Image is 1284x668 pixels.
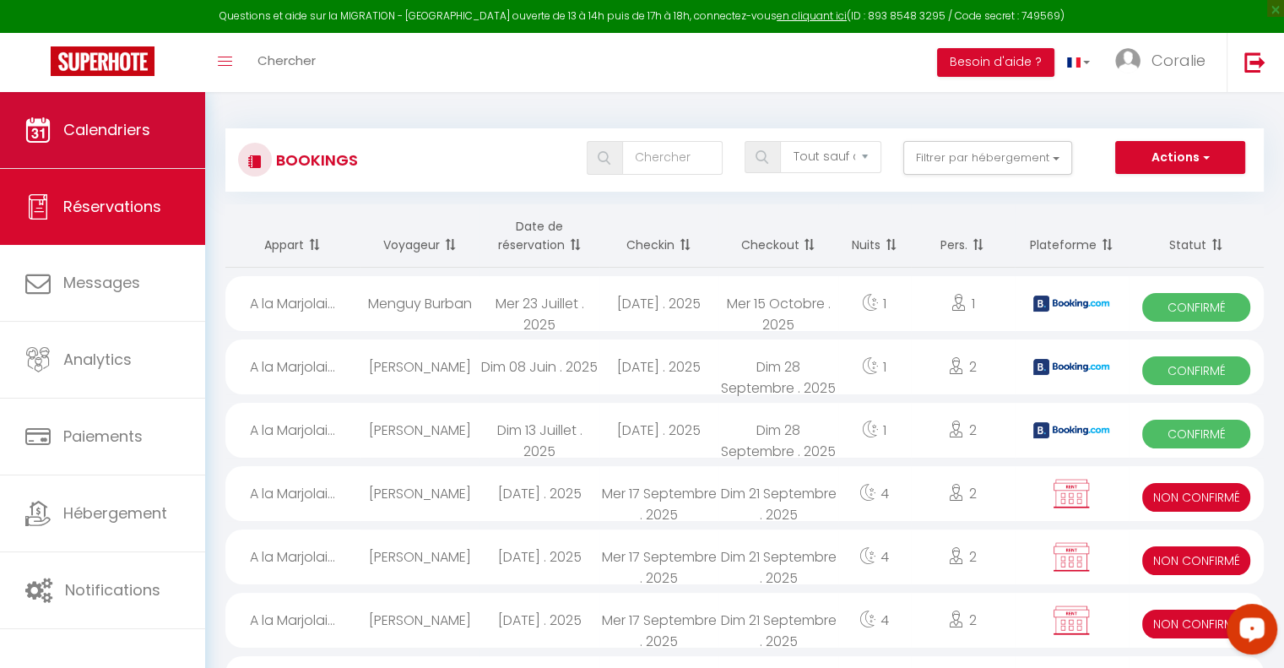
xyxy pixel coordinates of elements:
span: Paiements [63,426,143,447]
button: Besoin d'aide ? [937,48,1054,77]
th: Sort by guest [360,204,479,268]
th: Sort by booking date [479,204,599,268]
h3: Bookings [272,141,358,179]
button: Actions [1115,141,1245,175]
span: Réservations [63,196,161,217]
span: Chercher [257,52,316,69]
a: ... Coralie [1103,33,1227,92]
input: Chercher [622,141,723,175]
a: Chercher [245,33,328,92]
span: Messages [63,272,140,293]
span: Notifications [65,579,160,600]
img: logout [1244,52,1265,73]
span: Hébergement [63,502,167,524]
button: Filtrer par hébergement [903,141,1072,175]
span: Analytics [63,349,132,370]
th: Sort by nights [838,204,911,268]
th: Sort by people [911,204,1015,268]
th: Sort by channel [1015,204,1129,268]
span: Calendriers [63,119,150,140]
th: Sort by rentals [225,204,360,268]
th: Sort by checkout [718,204,837,268]
img: ... [1115,48,1140,73]
img: Super Booking [51,46,154,76]
a: en cliquant ici [777,8,847,23]
th: Sort by status [1129,204,1264,268]
iframe: LiveChat chat widget [1213,597,1284,668]
span: Coralie [1151,50,1205,71]
th: Sort by checkin [599,204,718,268]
